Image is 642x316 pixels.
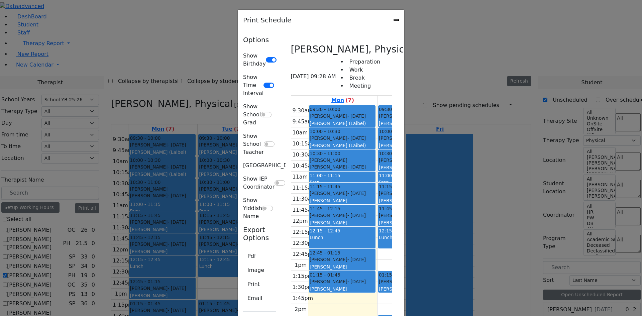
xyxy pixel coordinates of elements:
div: [PERSON_NAME] (Laibel) [379,164,444,171]
span: 01:15 - 01:45 [379,272,410,278]
button: Pdf [243,250,260,262]
div: 10:15am [291,140,318,148]
div: Prep [379,179,444,186]
div: 10:45am [291,162,318,170]
label: Show Yiddish Name [243,196,262,220]
div: [PERSON_NAME] [310,113,375,119]
span: 11:45 - 12:15 [310,205,340,212]
span: 10:00 - 10:30 [379,128,410,135]
h5: Print Schedule [243,15,291,25]
div: 12pm [291,217,309,225]
div: [PERSON_NAME] [310,135,375,141]
label: Show School Teacher [243,132,264,156]
div: [PERSON_NAME] [310,190,375,197]
div: Lunch [310,234,375,241]
label: Show Time Interval [243,73,263,97]
div: 11:15am [291,184,318,192]
div: [PERSON_NAME] (Laibel) [310,142,375,149]
div: 10am [291,129,309,137]
a: September 8, 2025 [330,96,355,105]
span: 11:45 - 12:15 [379,205,410,212]
span: 10:30 - 11:00 [379,150,410,157]
div: 12:30pm [291,239,318,247]
span: [DATE] 09:28 AM [291,73,336,81]
div: [PERSON_NAME] [379,142,444,149]
div: 10:30am [291,151,318,159]
span: - [DATE] [347,164,366,170]
div: [PERSON_NAME] [379,113,444,119]
h5: Export Options [243,226,276,242]
button: Print [243,278,264,291]
span: - [DATE] [347,213,366,218]
button: Close [394,19,399,21]
div: [PERSON_NAME] [379,219,444,226]
div: [PERSON_NAME] [379,197,444,204]
label: Show School Grad [243,103,261,127]
div: 9:30am [291,107,314,115]
label: Show IEP Coordinator [243,175,275,191]
div: 11:30am [291,195,318,203]
div: [PERSON_NAME] [310,286,375,292]
div: 1pm [293,261,308,269]
span: 12:45 - 01:15 [310,249,340,256]
span: 09:30 - 10:00 [379,106,410,113]
div: [PERSON_NAME] [379,278,444,285]
li: Work [347,66,380,74]
span: 11:15 - 11:45 [310,183,340,190]
span: 12:15 - 12:45 [310,228,340,233]
div: [PERSON_NAME] [PERSON_NAME] [310,157,375,171]
h5: Options [243,36,276,44]
div: [PERSON_NAME] [310,264,375,270]
label: [GEOGRAPHIC_DATA] [243,162,299,170]
li: Meeting [347,82,380,90]
span: 10:30 - 11:00 [310,150,340,157]
span: - [DATE] [347,257,366,262]
span: - [DATE] [347,191,366,196]
div: 2pm [293,305,308,313]
div: [PERSON_NAME] [310,219,375,226]
div: [PERSON_NAME] [310,278,375,285]
div: [PERSON_NAME] [310,256,375,263]
span: 09:30 - 10:00 [310,106,340,113]
div: 12:15pm [291,228,318,236]
div: [PERSON_NAME] [379,212,444,219]
span: - [DATE] [347,113,366,119]
div: Prep [310,179,375,186]
button: Image [243,264,269,277]
span: 11:00 - 11:15 [310,173,340,178]
label: (7) [345,96,354,104]
div: 11:45am [291,206,318,214]
span: 10:00 - 10:30 [310,128,340,135]
li: Preparation [347,58,380,66]
span: 12:15 - 12:45 [379,228,410,233]
span: 11:15 - 11:45 [379,183,410,190]
div: [PERSON_NAME] (Laibel) [310,120,375,127]
div: 1:30pm [291,283,315,291]
div: 1:15pm [291,272,315,280]
div: [PERSON_NAME] [379,135,444,141]
h3: [PERSON_NAME], Physical [291,44,413,55]
div: 11am [291,173,309,181]
div: [PERSON_NAME] [379,190,444,197]
div: [PERSON_NAME] [310,197,375,204]
div: [PERSON_NAME] (Laibel) [379,120,444,127]
li: Break [347,74,380,82]
label: Show Birthday [243,52,266,68]
button: Email [243,292,266,305]
div: [PERSON_NAME] (Laibel) [379,286,444,292]
span: 11:00 - 11:15 [379,173,410,178]
span: - [DATE] [347,279,366,284]
div: 12:45pm [291,250,318,258]
div: 1:45pm [291,294,315,302]
span: - [DATE] [347,135,366,141]
div: 9:45am [291,118,314,126]
span: 01:15 - 01:45 [310,272,340,278]
div: [PERSON_NAME] [310,212,375,219]
div: [PERSON_NAME] [379,157,444,164]
div: Lunch [379,234,444,241]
